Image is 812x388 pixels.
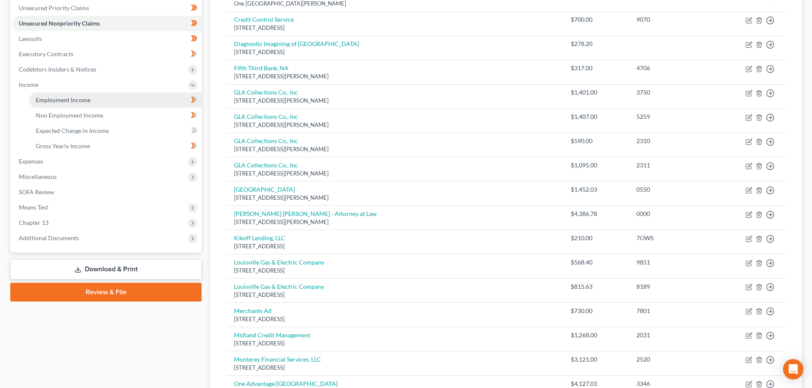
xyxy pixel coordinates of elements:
a: Unsecured Priority Claims [12,0,202,16]
div: [STREET_ADDRESS][PERSON_NAME] [234,97,557,105]
div: [STREET_ADDRESS] [234,364,557,372]
a: Download & Print [10,259,202,279]
span: Unsecured Nonpriority Claims [19,20,100,27]
div: [STREET_ADDRESS] [234,48,557,56]
span: Lawsuits [19,35,42,42]
div: 0550 [636,185,708,194]
div: 2310 [636,137,708,145]
div: $730.00 [571,307,623,315]
div: $210.00 [571,234,623,242]
div: [STREET_ADDRESS] [234,315,557,323]
a: Louisville Gas & Electric Company [234,283,324,290]
a: Monterey Financial Services, LLC [234,356,321,363]
a: Diagnostic Imagining of [GEOGRAPHIC_DATA] [234,40,359,47]
span: Non Employment Income [36,112,103,119]
span: Chapter 13 [19,219,49,226]
div: [STREET_ADDRESS] [234,242,557,250]
div: [STREET_ADDRESS] [234,267,557,275]
span: Expected Change in Income [36,127,109,134]
div: $1,095.00 [571,161,623,170]
a: GLA Collections Co., Inc [234,161,298,169]
div: $700.00 [571,15,623,24]
a: GLA Collections Co., Inc [234,113,298,120]
a: Kikoff Lending, LLC [234,234,285,241]
div: $1,407.00 [571,112,623,121]
a: Lawsuits [12,31,202,46]
div: $317.00 [571,64,623,72]
div: 2031 [636,331,708,339]
a: Review & File [10,283,202,302]
a: Fifth Third Bank, NA [234,64,289,72]
div: [STREET_ADDRESS] [234,339,557,348]
div: $3,121.00 [571,355,623,364]
div: 7OWS [636,234,708,242]
span: Unsecured Priority Claims [19,4,89,11]
a: Unsecured Nonpriority Claims [12,16,202,31]
span: Gross Yearly Income [36,142,90,149]
span: Income [19,81,38,88]
div: $4,386.78 [571,210,623,218]
span: Executory Contracts [19,50,73,57]
div: 5259 [636,112,708,121]
div: 3346 [636,379,708,388]
div: 3750 [636,88,708,97]
a: Midland Credit Management [234,331,310,339]
div: $590.00 [571,137,623,145]
span: Employment Income [36,96,90,103]
a: Non Employment Income [29,108,202,123]
div: $815.63 [571,282,623,291]
div: 2311 [636,161,708,170]
div: $278.20 [571,40,623,48]
span: Means Test [19,204,48,211]
a: One Advantage/[GEOGRAPHIC_DATA] [234,380,338,387]
a: Gross Yearly Income [29,138,202,154]
div: [STREET_ADDRESS] [234,24,557,32]
a: Louisville Gas & Electric Company [234,259,324,266]
div: $1,401.00 [571,88,623,97]
a: Expected Change in Income [29,123,202,138]
span: SOFA Review [19,188,54,195]
div: $1,268.00 [571,331,623,339]
div: 7801 [636,307,708,315]
span: Additional Documents [19,234,79,241]
div: 0000 [636,210,708,218]
div: [STREET_ADDRESS][PERSON_NAME] [234,121,557,129]
div: 4706 [636,64,708,72]
div: [STREET_ADDRESS][PERSON_NAME] [234,145,557,153]
a: [PERSON_NAME] [PERSON_NAME] - Attorney at Law [234,210,377,217]
a: GLA Collections Co., Inc [234,89,298,96]
a: SOFA Review [12,184,202,200]
div: $568.40 [571,258,623,267]
div: [STREET_ADDRESS][PERSON_NAME] [234,72,557,80]
a: Credit Control Service [234,16,294,23]
span: Expenses [19,158,43,165]
a: Employment Income [29,92,202,108]
a: Merchants Ad [234,307,272,314]
div: 9851 [636,258,708,267]
div: 8189 [636,282,708,291]
a: Executory Contracts [12,46,202,62]
span: Codebtors Insiders & Notices [19,66,96,73]
a: GLA Collections Co., Inc [234,137,298,144]
div: [STREET_ADDRESS][PERSON_NAME] [234,170,557,178]
div: Open Intercom Messenger [783,359,803,379]
div: [STREET_ADDRESS][PERSON_NAME] [234,194,557,202]
div: 2520 [636,355,708,364]
div: [STREET_ADDRESS][PERSON_NAME] [234,218,557,226]
div: 9070 [636,15,708,24]
a: [GEOGRAPHIC_DATA] [234,186,295,193]
div: $4,127.03 [571,379,623,388]
div: $1,452.03 [571,185,623,194]
div: [STREET_ADDRESS] [234,291,557,299]
span: Miscellaneous [19,173,57,180]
